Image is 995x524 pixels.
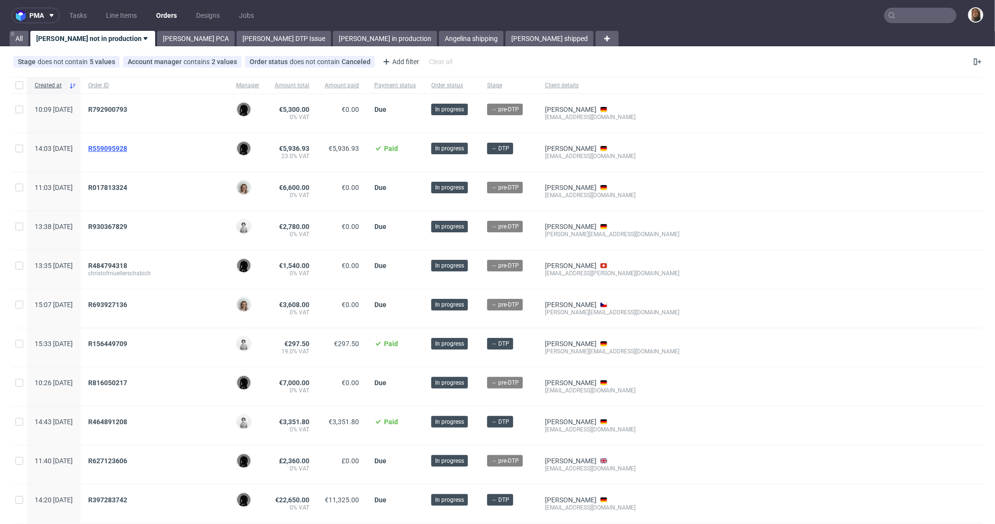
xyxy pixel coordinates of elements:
[284,340,309,348] span: €297.50
[35,106,73,113] span: 10:09 [DATE]
[279,262,309,269] span: €1,540.00
[333,31,437,46] a: [PERSON_NAME] in production
[88,379,127,387] span: R816050217
[157,31,235,46] a: [PERSON_NAME] PCA
[233,8,260,23] a: Jobs
[88,262,129,269] a: R484794318
[88,457,129,465] a: R627123606
[88,106,127,113] span: R792900793
[491,183,519,192] span: → pre-DTP
[88,340,129,348] a: R156449709
[38,58,90,66] span: does not contain
[374,223,386,230] span: Due
[279,418,309,426] span: €3,351.80
[279,145,309,152] span: €5,936.93
[545,426,679,433] div: [EMAIL_ADDRESS][DOMAIN_NAME]
[150,8,183,23] a: Orders
[545,348,679,355] div: [PERSON_NAME][EMAIL_ADDRESS][DOMAIN_NAME]
[342,301,359,309] span: €0.00
[374,379,386,387] span: Due
[88,301,129,309] a: R693927136
[35,81,65,90] span: Created at
[545,81,679,90] span: Client details
[237,181,251,194] img: Monika Poźniak
[342,262,359,269] span: €0.00
[275,465,309,472] span: 0% VAT
[88,184,127,191] span: R017813324
[237,493,251,507] img: Dawid Urbanowicz
[545,457,597,465] a: [PERSON_NAME]
[275,309,309,316] span: 0% VAT
[250,58,290,66] span: Order status
[236,81,259,90] span: Manager
[329,418,359,426] span: €3,351.80
[88,106,129,113] a: R792900793
[88,379,129,387] a: R816050217
[29,12,44,19] span: pma
[16,10,29,21] img: logo
[545,301,597,309] a: [PERSON_NAME]
[237,31,331,46] a: [PERSON_NAME] DTP Issue
[12,8,60,23] button: pma
[88,262,127,269] span: R484794318
[545,379,597,387] a: [PERSON_NAME]
[439,31,504,46] a: Angelina shipping
[435,339,464,348] span: In progress
[325,81,359,90] span: Amount paid
[384,145,398,152] span: Paid
[279,184,309,191] span: €6,600.00
[88,340,127,348] span: R156449709
[435,105,464,114] span: In progress
[275,152,309,160] span: 23.0% VAT
[10,31,28,46] a: All
[35,457,73,465] span: 11:40 [DATE]
[279,106,309,113] span: €5,300.00
[237,454,251,468] img: Dawid Urbanowicz
[491,261,519,270] span: → pre-DTP
[237,298,251,311] img: Monika Poźniak
[35,223,73,230] span: 13:38 [DATE]
[334,340,359,348] span: €297.50
[237,415,251,429] img: Dudek Mariola
[384,340,398,348] span: Paid
[275,113,309,121] span: 0% VAT
[491,378,519,387] span: → pre-DTP
[342,184,359,191] span: €0.00
[88,269,221,277] span: christofmuellerschabich
[342,379,359,387] span: €0.00
[431,81,472,90] span: Order status
[184,58,212,66] span: contains
[435,457,464,465] span: In progress
[88,457,127,465] span: R627123606
[545,184,597,191] a: [PERSON_NAME]
[237,259,251,272] img: Dawid Urbanowicz
[374,301,386,309] span: Due
[374,81,416,90] span: Payment status
[427,55,454,68] div: Clear all
[30,31,155,46] a: [PERSON_NAME] not in production
[545,496,597,504] a: [PERSON_NAME]
[435,496,464,504] span: In progress
[374,106,386,113] span: Due
[491,105,519,114] span: → pre-DTP
[545,465,679,472] div: [EMAIL_ADDRESS][DOMAIN_NAME]
[435,417,464,426] span: In progress
[329,145,359,152] span: €5,936.93
[275,387,309,394] span: 0% VAT
[342,223,359,230] span: €0.00
[545,309,679,316] div: [PERSON_NAME][EMAIL_ADDRESS][DOMAIN_NAME]
[545,262,597,269] a: [PERSON_NAME]
[35,301,73,309] span: 15:07 [DATE]
[88,418,129,426] a: R464891208
[237,103,251,116] img: Dawid Urbanowicz
[545,418,597,426] a: [PERSON_NAME]
[88,496,127,504] span: R397283742
[325,496,359,504] span: €11,325.00
[435,378,464,387] span: In progress
[491,339,509,348] span: → DTP
[279,379,309,387] span: €7,000.00
[275,496,309,504] span: €22,650.00
[491,417,509,426] span: → DTP
[237,337,251,350] img: Dudek Mariola
[435,261,464,270] span: In progress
